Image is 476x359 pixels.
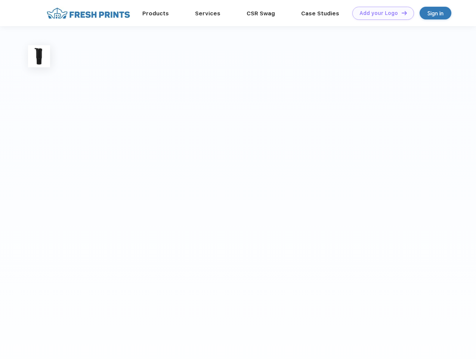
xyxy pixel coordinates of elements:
[28,45,50,67] img: func=resize&h=100
[359,10,398,16] div: Add your Logo
[420,7,451,19] a: Sign in
[427,9,443,18] div: Sign in
[44,7,132,20] img: fo%20logo%202.webp
[402,11,407,15] img: DT
[142,10,169,17] a: Products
